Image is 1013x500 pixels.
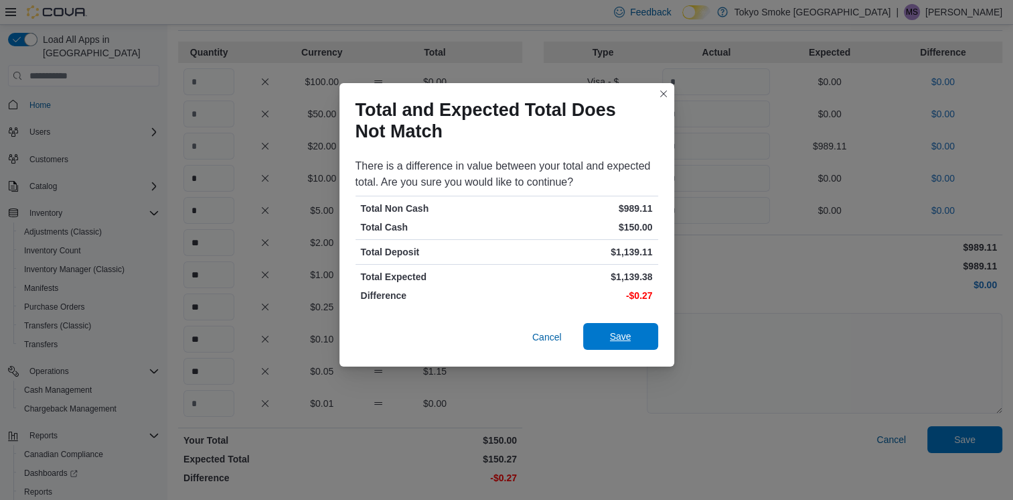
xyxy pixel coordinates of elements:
button: Save [583,323,658,350]
p: $1,139.38 [510,270,653,284]
p: -$0.27 [510,289,653,302]
p: Total Non Cash [361,202,504,215]
h1: Total and Expected Total Does Not Match [356,99,647,142]
p: Total Expected [361,270,504,284]
p: Total Deposit [361,245,504,259]
button: Cancel [527,324,567,351]
p: Total Cash [361,221,504,234]
span: Save [610,330,631,343]
span: Cancel [532,330,562,344]
p: $989.11 [510,202,653,215]
div: There is a difference in value between your total and expected total. Are you sure you would like... [356,158,658,190]
button: Closes this modal window [655,86,672,102]
p: Difference [361,289,504,302]
p: $150.00 [510,221,653,234]
p: $1,139.11 [510,245,653,259]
